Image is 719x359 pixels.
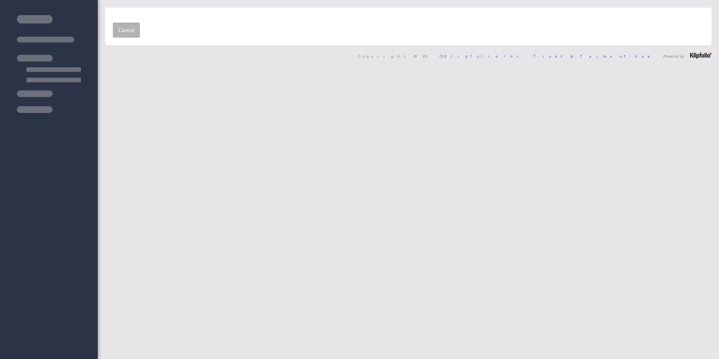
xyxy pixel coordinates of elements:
[17,15,81,113] img: skeleton-sidenav.svg
[690,53,711,59] img: logo-footer.png
[533,53,655,59] a: Trust & Terms of Use
[663,54,684,58] span: Powered by
[358,54,525,58] span: Copyright © 2025
[444,53,525,59] a: Klipfolio Inc.
[113,23,140,38] a: Cancel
